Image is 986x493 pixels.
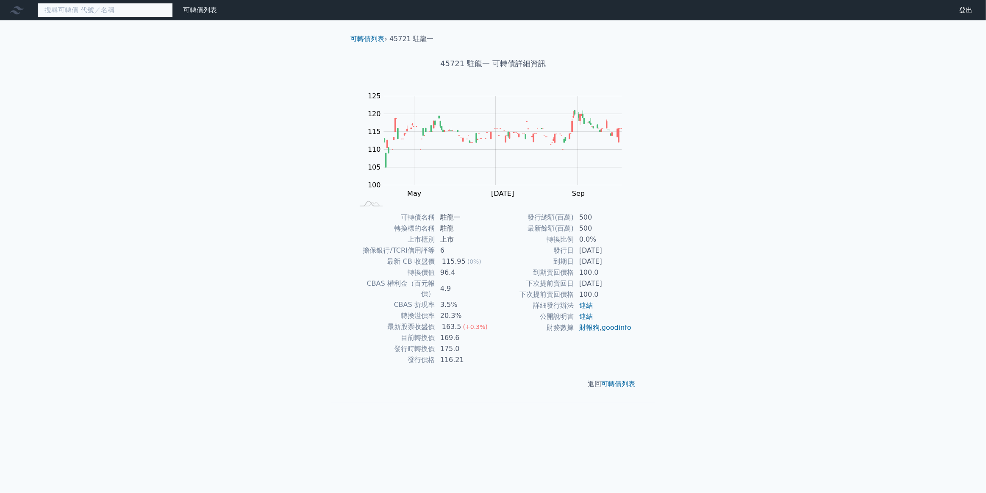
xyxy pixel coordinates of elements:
[364,92,635,198] g: Chart
[368,92,381,100] tspan: 125
[574,245,632,256] td: [DATE]
[602,380,636,388] a: 可轉債列表
[354,299,435,310] td: CBAS 折現率
[574,234,632,245] td: 0.0%
[435,245,493,256] td: 6
[354,310,435,321] td: 轉換溢價率
[368,145,381,153] tspan: 110
[389,34,433,44] li: 45721 駐龍一
[579,323,600,331] a: 財報狗
[574,278,632,289] td: [DATE]
[574,223,632,234] td: 500
[493,245,574,256] td: 發行日
[574,322,632,333] td: ,
[351,35,385,43] a: 可轉債列表
[368,163,381,171] tspan: 105
[440,256,467,267] div: 115.95
[493,289,574,300] td: 下次提前賣回價格
[435,278,493,299] td: 4.9
[435,212,493,223] td: 駐龍一
[574,256,632,267] td: [DATE]
[407,189,421,198] tspan: May
[354,278,435,299] td: CBAS 權利金（百元報價）
[354,321,435,332] td: 最新股票收盤價
[37,3,173,17] input: 搜尋可轉債 代號／名稱
[493,234,574,245] td: 轉換比例
[463,323,488,330] span: (+0.3%)
[435,332,493,343] td: 169.6
[351,34,387,44] li: ›
[574,289,632,300] td: 100.0
[354,343,435,354] td: 發行時轉換價
[354,332,435,343] td: 目前轉換價
[344,379,642,389] p: 返回
[435,234,493,245] td: 上市
[440,322,463,332] div: 163.5
[435,267,493,278] td: 96.4
[579,312,593,320] a: 連結
[354,223,435,234] td: 轉換標的名稱
[435,354,493,365] td: 116.21
[354,212,435,223] td: 可轉債名稱
[493,300,574,311] td: 詳細發行辦法
[493,267,574,278] td: 到期賣回價格
[354,256,435,267] td: 最新 CB 收盤價
[574,212,632,223] td: 500
[354,234,435,245] td: 上市櫃別
[574,267,632,278] td: 100.0
[435,223,493,234] td: 駐龍
[493,256,574,267] td: 到期日
[354,354,435,365] td: 發行價格
[344,58,642,70] h1: 45721 駐龍一 可轉債詳細資訊
[368,181,381,189] tspan: 100
[493,311,574,322] td: 公開說明書
[435,343,493,354] td: 175.0
[491,189,514,198] tspan: [DATE]
[435,310,493,321] td: 20.3%
[435,299,493,310] td: 3.5%
[183,6,217,14] a: 可轉債列表
[572,189,585,198] tspan: Sep
[354,267,435,278] td: 轉換價值
[493,212,574,223] td: 發行總額(百萬)
[493,223,574,234] td: 最新餘額(百萬)
[493,278,574,289] td: 下次提前賣回日
[368,128,381,136] tspan: 115
[952,3,979,17] a: 登出
[368,110,381,118] tspan: 120
[493,322,574,333] td: 財務數據
[354,245,435,256] td: 擔保銀行/TCRI信用評等
[602,323,631,331] a: goodinfo
[579,301,593,309] a: 連結
[467,258,481,265] span: (0%)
